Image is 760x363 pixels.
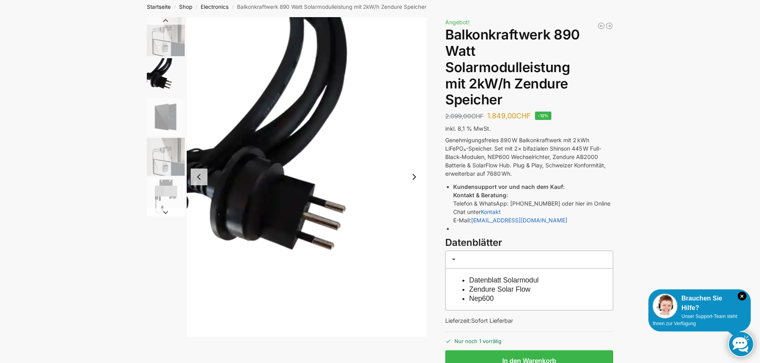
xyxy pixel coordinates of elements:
img: Anschlusskabel-3meter_schweizer-stecker [187,17,427,337]
img: Zendure-solar-flow-Batteriespeicher für Balkonkraftwerke [147,138,185,176]
span: Lieferzeit: [445,317,513,324]
a: Electronics [201,4,229,10]
li: 2 / 5 [145,57,185,97]
img: Customer service [653,294,677,318]
bdi: 1.849,00 [487,112,531,120]
li: 4 / 5 [145,137,185,177]
a: Balkonkraftwerk 890 Watt Solarmodulleistung mit 1kW/h Zendure Speicher [605,22,613,30]
button: Previous slide [191,169,207,185]
span: / [229,4,237,10]
img: Maysun [147,98,185,136]
p: Genehmigungsfreies 890 W Balkonkraftwerk mit 2 kWh LiFePO₄-Speicher. Set mit 2× bifazialen Shinso... [445,136,613,178]
a: 890/600 Watt Solarkraftwerk + 2,7 KW Batteriespeicher Genehmigungsfrei [597,22,605,30]
li: 5 / 5 [145,177,185,216]
span: CHF [516,112,531,120]
button: Next slide [147,208,185,216]
span: inkl. 8,1 % MwSt. [445,125,491,132]
a: Zendure Solar Flow [469,285,531,293]
strong: Kontakt & Beratung: [453,192,508,198]
a: Datenblatt Solarmodul [469,276,539,284]
span: / [171,4,179,10]
h1: Balkonkraftwerk 890 Watt Solarmodulleistung mit 2kW/h Zendure Speicher [445,27,613,108]
span: -12% [535,112,551,120]
li: Telefon & WhatsApp: [PHONE_NUMBER] oder hier im Online Chat unter E-Mail: [453,182,613,224]
li: 1 / 5 [145,17,185,57]
p: Nur noch 1 vorrätig [445,332,613,345]
i: Schließen [738,292,746,300]
img: nep-microwechselrichter-600w [147,178,185,216]
span: Unser Support-Team steht Ihnen zur Verfügung [653,314,737,326]
button: Next slide [406,169,422,185]
div: Brauchen Sie Hilfe? [653,294,746,313]
h3: Datenblätter [445,236,613,250]
a: Kontakt [481,208,501,215]
a: [EMAIL_ADDRESS][DOMAIN_NAME] [471,217,567,224]
button: Previous slide [147,17,185,25]
li: 3 / 5 [145,97,185,137]
img: Anschlusskabel-3meter_schweizer-stecker [147,58,185,96]
a: Startseite [147,4,171,10]
a: Nep600 [469,294,494,302]
span: Angebot! [445,19,470,26]
bdi: 2.099,00 [445,112,484,120]
span: / [192,4,201,10]
img: Zendure-solar-flow-Batteriespeicher für Balkonkraftwerke [147,17,185,56]
li: 2 / 5 [187,17,427,337]
a: Shop [179,4,192,10]
span: Sofort Lieferbar [471,317,513,324]
strong: Kundensupport vor und nach dem Kauf: [453,183,565,190]
span: CHF [471,112,484,120]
